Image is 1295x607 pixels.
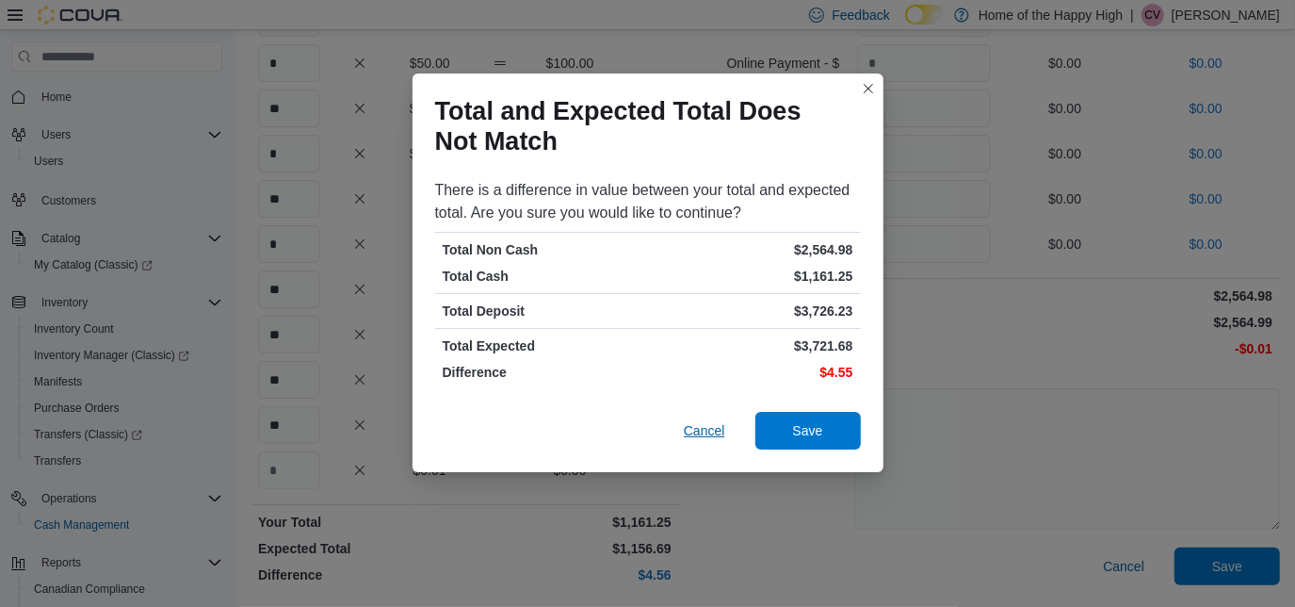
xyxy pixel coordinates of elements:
button: Closes this modal window [857,77,880,100]
p: $3,726.23 [652,302,853,320]
p: Total Non Cash [443,240,644,259]
p: Total Expected [443,336,644,355]
span: Cancel [684,421,725,440]
h1: Total and Expected Total Does Not Match [435,96,846,156]
button: Save [755,412,861,450]
p: $1,161.25 [652,267,853,286]
button: Cancel [676,412,733,450]
div: There is a difference in value between your total and expected total. Are you sure you would like... [435,179,861,224]
p: $4.55 [652,363,853,382]
p: Total Cash [443,267,644,286]
p: $3,721.68 [652,336,853,355]
p: Total Deposit [443,302,644,320]
span: Save [793,421,823,440]
p: $2,564.98 [652,240,853,259]
p: Difference [443,363,644,382]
